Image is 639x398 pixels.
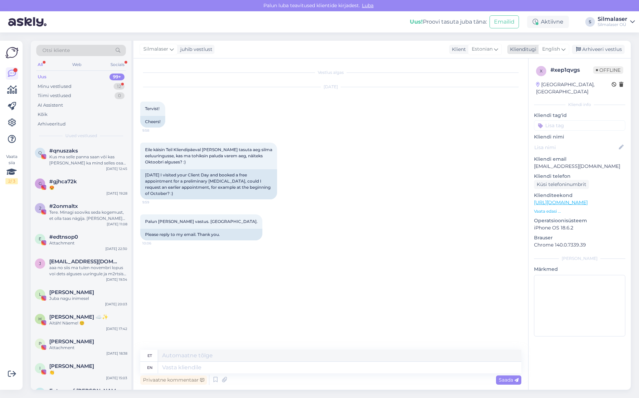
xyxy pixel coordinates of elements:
span: #qnuszaks [49,148,78,154]
div: 12 [114,83,125,90]
div: 😍 [49,185,127,191]
div: Tiimi vestlused [38,92,71,99]
span: Otsi kliente [42,47,70,54]
div: Please reply to my email. Thank you. [140,229,262,240]
div: Arhiveeri vestlus [572,45,625,54]
input: Lisa tag [534,120,625,131]
span: Inger V [49,363,94,369]
p: Kliendi email [534,156,625,163]
div: 👏 [49,369,127,375]
div: Aktiivne [527,16,569,28]
input: Lisa nimi [534,144,617,151]
p: Kliendi tag'id [534,112,625,119]
div: 2 / 3 [5,178,18,184]
div: aaa no siis ma tulen novembri lopus voi dets alguses uuringule ja m2rtsis opile kui silm lubab . ... [49,265,127,277]
div: All [36,60,44,69]
span: Tervist! [145,106,159,111]
a: [URL][DOMAIN_NAME] [534,199,588,205]
div: juhib vestlust [178,46,212,53]
span: q [38,150,42,155]
span: x [540,68,543,74]
span: #edtnsop0 [49,234,78,240]
span: Fotograaf Maigi [49,388,120,394]
span: e [39,236,41,241]
div: Silmalaser [598,16,627,22]
div: Minu vestlused [38,83,71,90]
span: Eile käisin Teil Kliendipäeval [PERSON_NAME] tasuta aeg silma eeluuringusse, kas ma tohiksin palu... [145,147,273,164]
span: 2 [39,205,41,211]
div: 99+ [109,74,125,80]
span: Offline [593,66,623,74]
div: Aitäh! Näeme! ☺️ [49,320,127,326]
span: Estonian [472,45,493,53]
div: [GEOGRAPHIC_DATA], [GEOGRAPHIC_DATA] [536,81,612,95]
div: Tere. Minagi sooviks seda kogemust, et olla taas nägija. [PERSON_NAME] alates neljandast klassist... [49,209,127,222]
div: [PERSON_NAME] [534,255,625,262]
span: Silmalaser [143,45,168,53]
div: Uus [38,74,47,80]
div: en [147,362,153,373]
span: g [39,181,42,186]
b: Uus! [410,18,423,25]
div: Web [71,60,83,69]
span: Saada [499,377,519,383]
div: [DATE] 19:34 [106,277,127,282]
div: [DATE] 18:38 [106,351,127,356]
div: Klient [449,46,466,53]
div: [DATE] I visited your Client Day and booked a free appointment for a preliminary [MEDICAL_DATA], ... [140,169,277,199]
span: #2onmaltx [49,203,78,209]
span: English [542,45,560,53]
p: Kliendi nimi [534,133,625,141]
span: Uued vestlused [65,133,97,139]
span: pauline lotta [49,339,94,345]
div: 0 [115,92,125,99]
div: AI Assistent [38,102,63,109]
span: 9:59 [142,200,168,205]
div: Kus ma selle panna saan või kas [PERSON_NAME] ka mind selles osas aidata? [49,154,127,166]
span: L [39,292,41,297]
div: Kliendi info [534,102,625,108]
div: Cheers! [140,116,165,128]
div: S [585,17,595,27]
div: [DATE] 15:03 [106,375,127,381]
p: Operatsioonisüsteem [534,217,625,224]
span: 10:06 [142,241,168,246]
span: 9:58 [142,128,168,133]
span: j [39,261,41,266]
img: Askly Logo [5,46,18,59]
div: [DATE] 19:28 [106,191,127,196]
p: iPhone OS 18.6.2 [534,224,625,231]
div: Socials [109,60,126,69]
div: Vestlus algas [140,69,521,76]
p: Vaata edasi ... [534,208,625,214]
p: Kliendi telefon [534,173,625,180]
div: [DATE] 11:08 [107,222,127,227]
div: # xep1qvgs [550,66,593,74]
span: h [38,316,42,321]
div: Klienditugi [507,46,536,53]
p: Klienditeekond [534,192,625,199]
div: [DATE] 12:45 [106,166,127,171]
p: Chrome 140.0.7339.39 [534,241,625,249]
span: Lisabet Loigu [49,289,94,295]
div: Attachment [49,240,127,246]
span: Luba [360,2,376,9]
div: [DATE] 22:30 [105,246,127,251]
button: Emailid [490,15,519,28]
span: jasmine.mahov@gmail.com [49,258,120,265]
div: Attachment [49,345,127,351]
span: Palun [PERSON_NAME] vastus. [GEOGRAPHIC_DATA]. [145,219,258,224]
div: Silmalaser OÜ [598,22,627,27]
div: Privaatne kommentaar [140,375,207,385]
div: Küsi telefoninumbrit [534,180,589,189]
p: [EMAIL_ADDRESS][DOMAIN_NAME] [534,163,625,170]
span: I [39,366,41,371]
p: Märkmed [534,266,625,273]
div: [DATE] [140,84,521,90]
div: Juba nagu inimesel [49,295,127,302]
p: Brauser [534,234,625,241]
div: et [147,350,152,361]
div: Arhiveeritud [38,121,66,128]
span: #gjhca72k [49,178,77,185]
div: [DATE] 20:03 [105,302,127,307]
